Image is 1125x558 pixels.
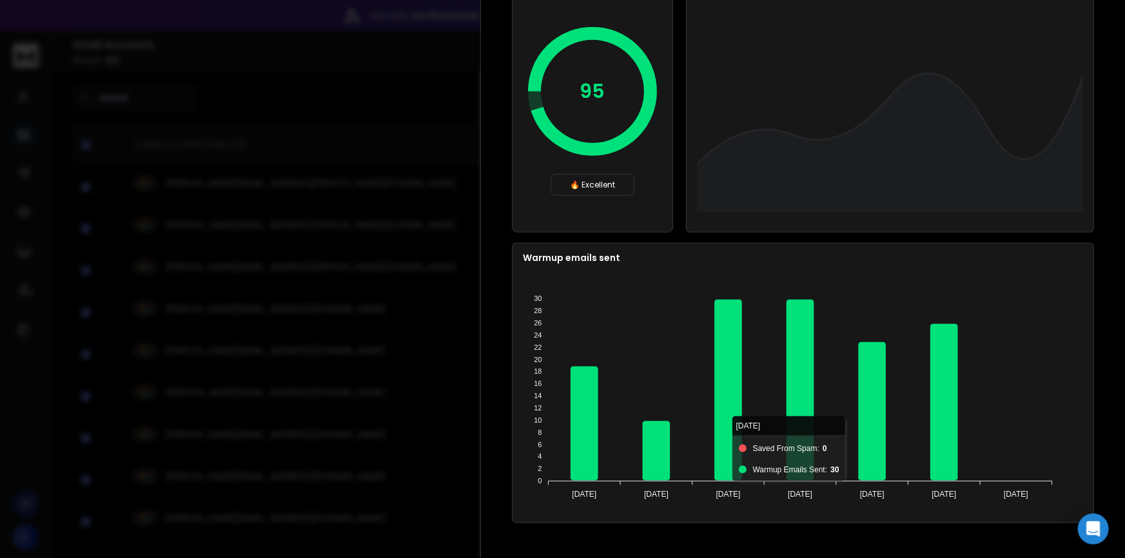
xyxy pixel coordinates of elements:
tspan: 30 [534,295,542,303]
tspan: [DATE] [644,490,669,499]
tspan: 6 [538,441,542,448]
tspan: [DATE] [932,490,956,499]
tspan: 2 [538,465,542,473]
tspan: 22 [534,343,542,351]
tspan: 4 [538,453,542,461]
div: 🔥 Excellent [551,174,634,196]
tspan: 18 [534,368,542,376]
tspan: [DATE] [716,490,741,499]
tspan: 16 [534,380,542,388]
tspan: [DATE] [788,490,812,499]
p: Warmup emails sent [523,251,1083,264]
tspan: 24 [534,331,542,339]
tspan: [DATE] [572,490,596,499]
tspan: 14 [534,392,542,400]
p: 95 [580,80,605,103]
tspan: 10 [534,416,542,424]
tspan: 28 [534,307,542,315]
tspan: [DATE] [860,490,885,499]
tspan: 0 [538,477,542,485]
tspan: 8 [538,428,542,436]
tspan: [DATE] [1004,490,1028,499]
div: Open Intercom Messenger [1078,514,1109,544]
tspan: 26 [534,319,542,327]
tspan: 12 [534,404,542,412]
tspan: 20 [534,356,542,363]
